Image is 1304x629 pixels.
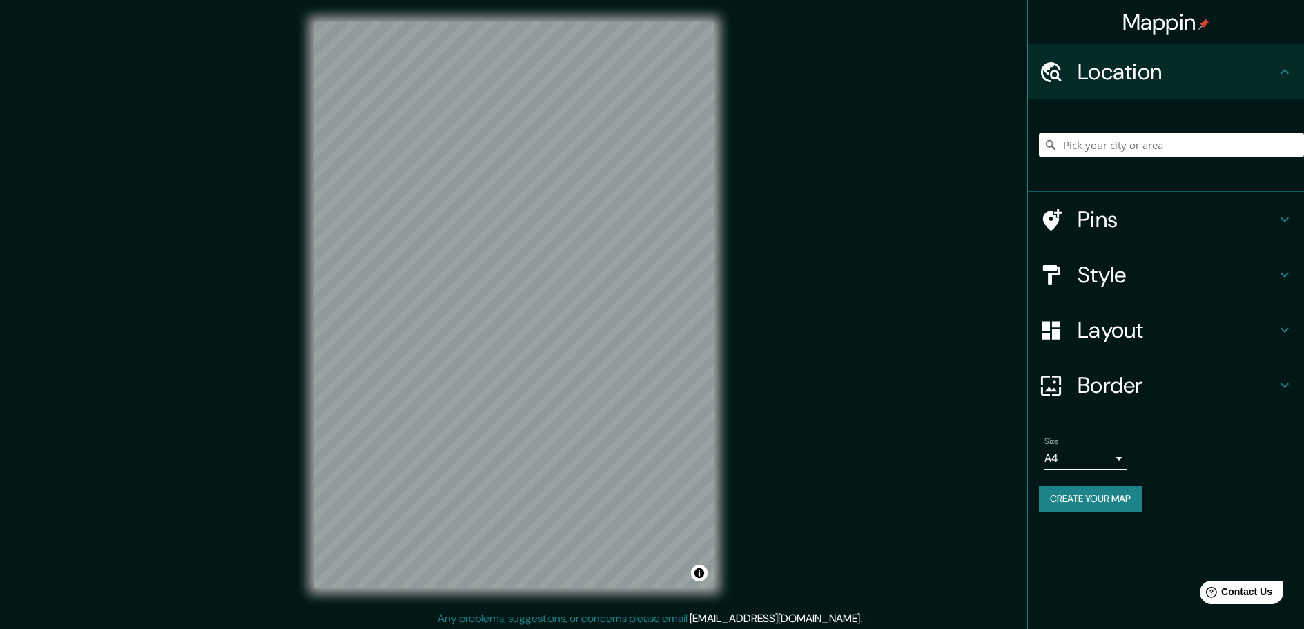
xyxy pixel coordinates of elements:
[864,610,867,627] div: .
[1198,19,1209,30] img: pin-icon.png
[1028,44,1304,99] div: Location
[1078,371,1276,399] h4: Border
[1078,316,1276,344] h4: Layout
[1181,575,1289,614] iframe: Help widget launcher
[1028,192,1304,247] div: Pins
[690,611,860,626] a: [EMAIL_ADDRESS][DOMAIN_NAME]
[1039,486,1142,512] button: Create your map
[1078,206,1276,233] h4: Pins
[691,565,708,581] button: Toggle attribution
[1028,302,1304,358] div: Layout
[314,22,714,588] canvas: Map
[1122,8,1210,36] h4: Mappin
[1044,436,1059,447] label: Size
[1078,58,1276,86] h4: Location
[1044,447,1127,470] div: A4
[862,610,864,627] div: .
[1028,247,1304,302] div: Style
[438,610,862,627] p: Any problems, suggestions, or concerns please email .
[1028,358,1304,413] div: Border
[1078,261,1276,289] h4: Style
[1039,133,1304,157] input: Pick your city or area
